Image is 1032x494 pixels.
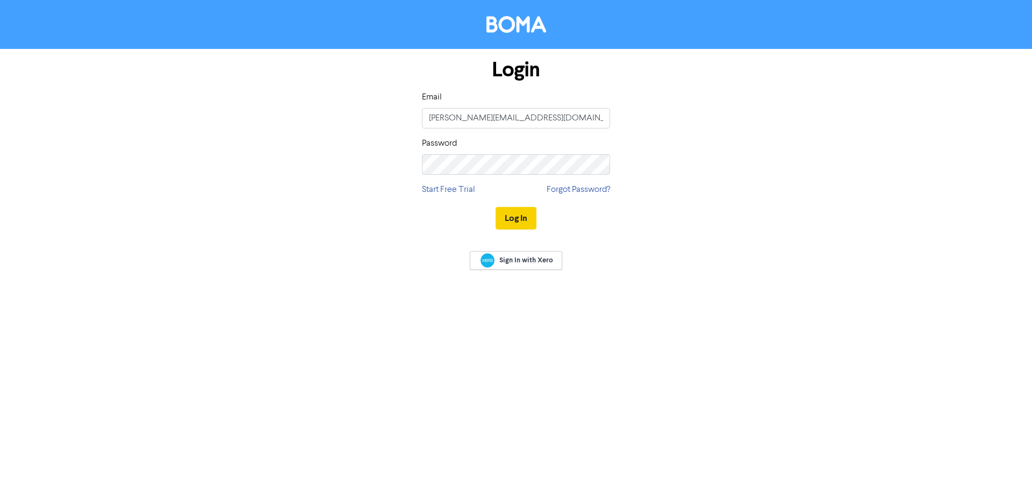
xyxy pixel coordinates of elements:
[470,251,562,270] a: Sign In with Xero
[547,183,610,196] a: Forgot Password?
[422,91,442,104] label: Email
[422,58,610,82] h1: Login
[422,137,457,150] label: Password
[978,442,1032,494] iframe: Chat Widget
[422,183,475,196] a: Start Free Trial
[499,255,553,265] span: Sign In with Xero
[496,207,536,230] button: Log In
[486,16,546,33] img: BOMA Logo
[481,253,494,268] img: Xero logo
